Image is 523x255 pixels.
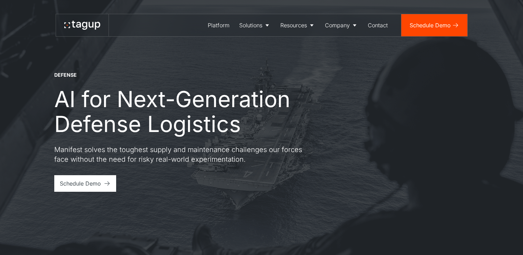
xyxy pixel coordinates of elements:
[325,21,350,29] div: Company
[368,21,388,29] div: Contact
[320,14,363,36] a: Company
[363,14,393,36] a: Contact
[54,145,303,164] p: Manifest solves the toughest supply and maintenance challenges our forces face without the need f...
[239,21,262,29] div: Solutions
[54,87,345,136] h1: AI for Next-Generation Defense Logistics
[19,240,50,248] div: Preferences
[54,175,116,192] a: Schedule Demo
[203,14,234,36] a: Platform
[208,21,230,29] div: Platform
[280,21,307,29] div: Resources
[275,14,320,36] a: Resources
[234,14,275,36] a: Solutions
[401,14,467,36] a: Schedule Demo
[60,179,101,188] div: Schedule Demo
[410,21,451,29] div: Schedule Demo
[54,72,77,78] div: DEFENSE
